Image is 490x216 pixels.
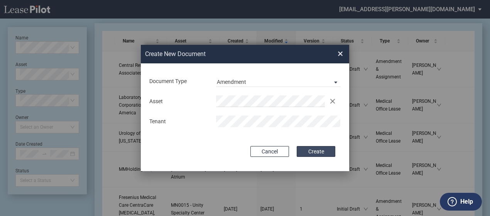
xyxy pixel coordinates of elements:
[297,146,335,157] button: Create
[338,48,343,60] span: ×
[145,98,212,105] div: Asset
[460,197,473,207] label: Help
[217,79,246,85] div: Amendment
[250,146,289,157] button: Cancel
[145,50,310,58] h2: Create New Document
[216,75,341,87] md-select: Document Type: Amendment
[145,78,212,85] div: Document Type
[141,45,349,172] md-dialog: Create New ...
[145,118,212,126] div: Tenant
